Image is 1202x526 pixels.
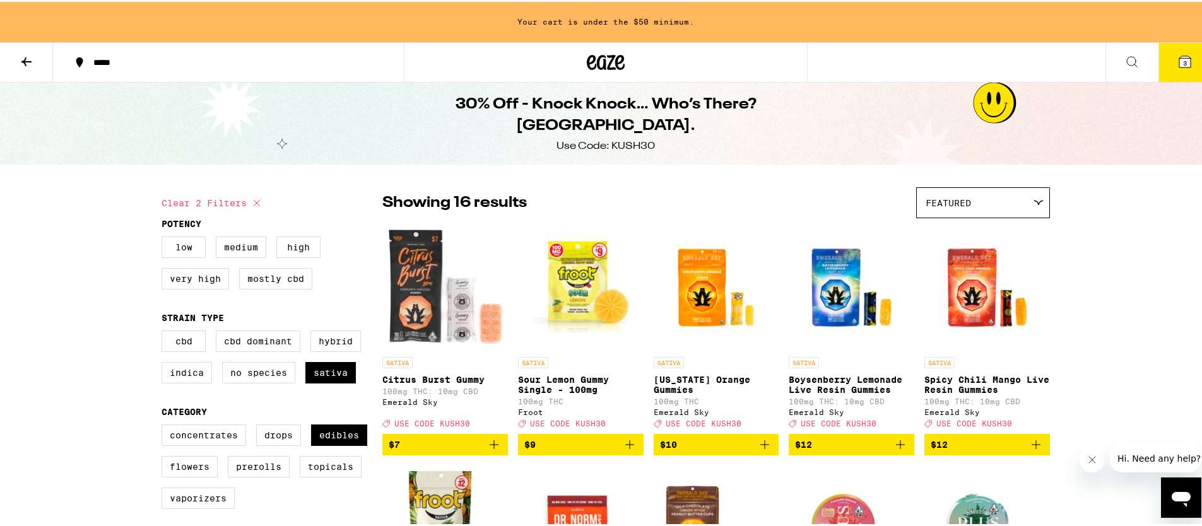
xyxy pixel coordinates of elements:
img: Emerald Sky - California Orange Gummies [654,223,779,349]
span: $9 [524,438,536,448]
span: USE CODE KUSH30 [394,418,470,426]
div: Use Code: KUSH30 [557,137,655,151]
p: SATIVA [518,355,548,366]
a: Open page for California Orange Gummies from Emerald Sky [654,223,779,432]
label: Flowers [162,454,218,476]
p: SATIVA [789,355,819,366]
span: $12 [795,438,812,448]
p: Boysenberry Lemonade Live Resin Gummies [789,373,914,393]
img: Emerald Sky - Spicy Chili Mango Live Resin Gummies [924,223,1050,349]
span: 3 [1183,57,1187,65]
label: Edibles [311,423,367,444]
label: Low [162,235,206,256]
label: Medium [216,235,266,256]
label: Hybrid [310,329,361,350]
p: Spicy Chili Mango Live Resin Gummies [924,373,1050,393]
p: SATIVA [382,355,413,366]
p: Sour Lemon Gummy Single - 100mg [518,373,644,393]
label: No Species [222,360,295,382]
button: Add to bag [924,432,1050,453]
p: [US_STATE] Orange Gummies [654,373,779,393]
iframe: Button to launch messaging window [1161,476,1201,516]
a: Open page for Spicy Chili Mango Live Resin Gummies from Emerald Sky [924,223,1050,432]
a: Open page for Sour Lemon Gummy Single - 100mg from Froot [518,223,644,432]
span: $7 [389,438,400,448]
label: CBD [162,329,206,350]
p: 100mg THC [518,395,644,404]
label: Concentrates [162,423,246,444]
span: USE CODE KUSH30 [801,418,876,426]
button: Add to bag [382,432,508,453]
button: Add to bag [518,432,644,453]
p: Citrus Burst Gummy [382,373,508,383]
span: USE CODE KUSH30 [936,418,1012,426]
iframe: Message from company [1110,443,1201,470]
span: USE CODE KUSH30 [666,418,741,426]
div: Emerald Sky [382,396,508,404]
label: High [276,235,321,256]
p: 100mg THC: 10mg CBD [924,395,1050,404]
label: Topicals [300,454,362,476]
label: Prerolls [228,454,290,476]
label: Indica [162,360,212,382]
p: SATIVA [924,355,955,366]
legend: Strain Type [162,311,224,321]
label: CBD Dominant [216,329,300,350]
img: Emerald Sky - Boysenberry Lemonade Live Resin Gummies [789,223,914,349]
span: USE CODE KUSH30 [530,418,606,426]
div: Froot [518,406,644,414]
label: Sativa [305,360,356,382]
p: 100mg THC: 10mg CBD [789,395,914,404]
label: Mostly CBD [239,266,312,288]
button: Add to bag [654,432,779,453]
div: Emerald Sky [924,406,1050,414]
h1: 30% Off - Knock Knock… Who’s There? [GEOGRAPHIC_DATA]. [376,92,835,135]
span: $12 [931,438,948,448]
span: Featured [926,196,971,206]
label: Drops [256,423,301,444]
img: Froot - Sour Lemon Gummy Single - 100mg [518,223,644,349]
p: SATIVA [654,355,684,366]
div: Emerald Sky [654,406,779,414]
span: $10 [660,438,677,448]
legend: Category [162,405,207,415]
img: Emerald Sky - Citrus Burst Gummy [382,223,508,349]
p: 100mg THC [654,395,779,404]
iframe: Close message [1080,445,1105,470]
p: 100mg THC: 10mg CBD [382,385,508,394]
button: Add to bag [789,432,914,453]
p: Showing 16 results [382,190,527,212]
label: Vaporizers [162,486,235,507]
label: Very High [162,266,229,288]
button: Clear 2 filters [162,185,264,217]
legend: Potency [162,217,201,227]
div: Emerald Sky [789,406,914,414]
a: Open page for Citrus Burst Gummy from Emerald Sky [382,223,508,432]
a: Open page for Boysenberry Lemonade Live Resin Gummies from Emerald Sky [789,223,914,432]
